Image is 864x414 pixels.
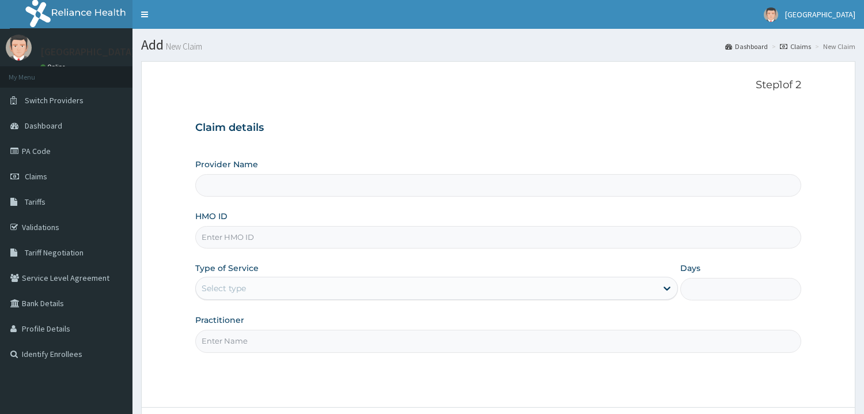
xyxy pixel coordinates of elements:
[40,47,135,57] p: [GEOGRAPHIC_DATA]
[6,35,32,61] img: User Image
[195,122,801,134] h3: Claim details
[785,9,855,20] span: [GEOGRAPHIC_DATA]
[812,42,855,51] li: New Claim
[164,42,202,51] small: New Claim
[25,171,47,182] span: Claims
[195,314,244,326] label: Practitioner
[195,210,228,222] label: HMO ID
[195,159,258,170] label: Provider Name
[195,262,259,274] label: Type of Service
[680,262,700,274] label: Days
[202,283,246,294] div: Select type
[25,121,62,131] span: Dashboard
[195,79,801,92] p: Step 1 of 2
[195,330,801,352] input: Enter Name
[725,42,768,51] a: Dashboard
[25,95,84,106] span: Switch Providers
[25,247,84,258] span: Tariff Negotiation
[141,37,855,52] h1: Add
[764,7,778,22] img: User Image
[40,63,68,71] a: Online
[25,197,46,207] span: Tariffs
[195,226,801,249] input: Enter HMO ID
[780,42,811,51] a: Claims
